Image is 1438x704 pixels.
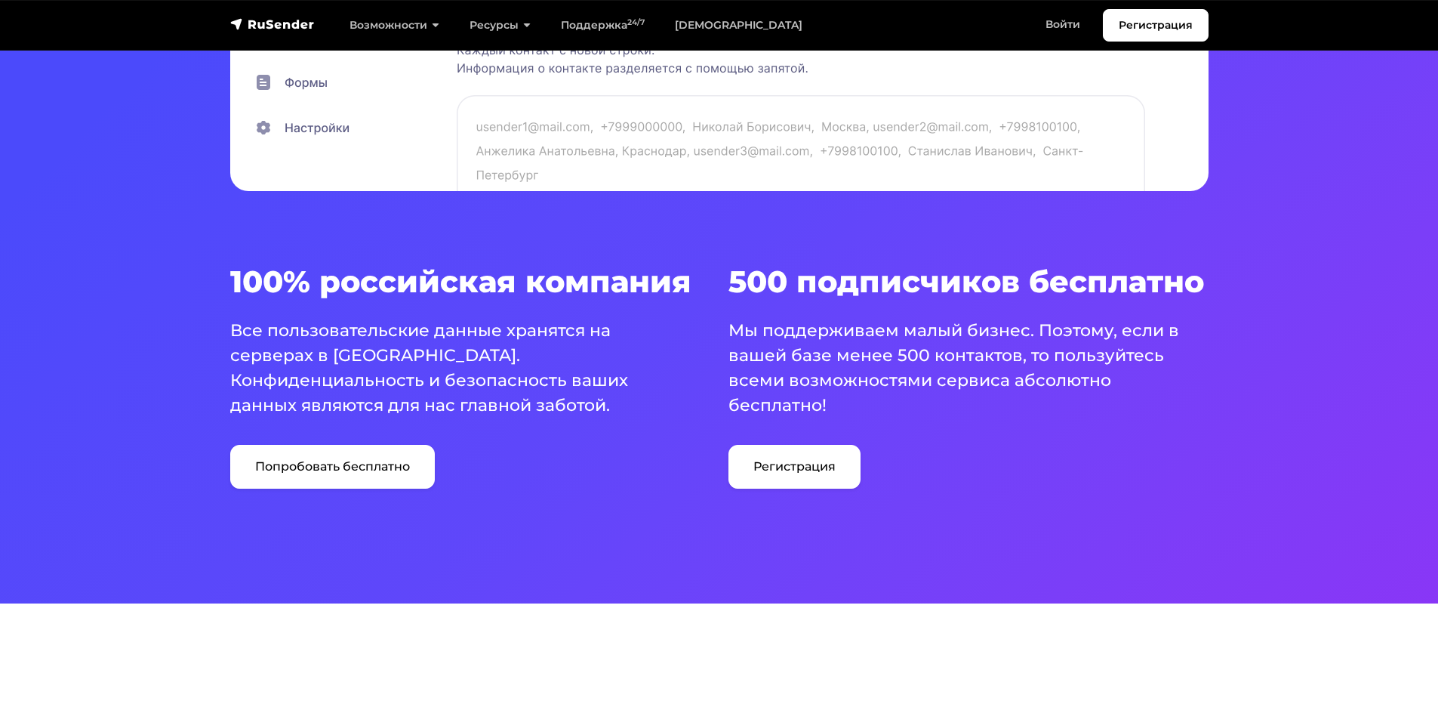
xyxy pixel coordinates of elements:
[334,10,454,41] a: Возможности
[1103,9,1209,42] a: Регистрация
[660,10,818,41] a: [DEMOGRAPHIC_DATA]
[454,10,546,41] a: Ресурсы
[627,17,645,27] sup: 24/7
[230,445,435,489] a: Попробовать бесплатно
[728,264,1209,300] h3: 500 подписчиков бесплатно
[230,318,692,418] p: Все пользовательские данные хранятся на серверах в [GEOGRAPHIC_DATA]. Конфиденциальность и безопа...
[230,17,315,32] img: RuSender
[1030,9,1095,40] a: Войти
[546,10,660,41] a: Поддержка24/7
[728,318,1190,418] p: Мы поддерживаем малый бизнес. Поэтому, если в вашей базе менее 500 контактов, то пользуйтесь всем...
[230,264,710,300] h3: 100% российская компания
[728,445,861,489] a: Регистрация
